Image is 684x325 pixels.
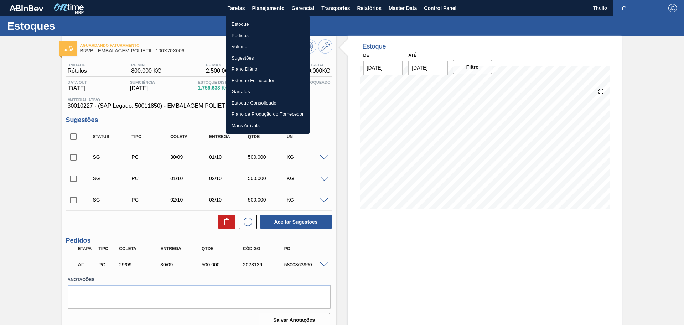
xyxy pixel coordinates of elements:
[226,108,310,120] a: Plano de Produção do Fornecedor
[226,97,310,109] a: Estoque Consolidado
[226,52,310,64] a: Sugestões
[226,75,310,86] a: Estoque Fornecedor
[226,64,310,75] a: Plano Diário
[226,86,310,97] a: Garrafas
[226,19,310,30] a: Estoque
[226,30,310,41] a: Pedidos
[226,120,310,131] a: Mass Arrivals
[226,41,310,52] a: Volume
